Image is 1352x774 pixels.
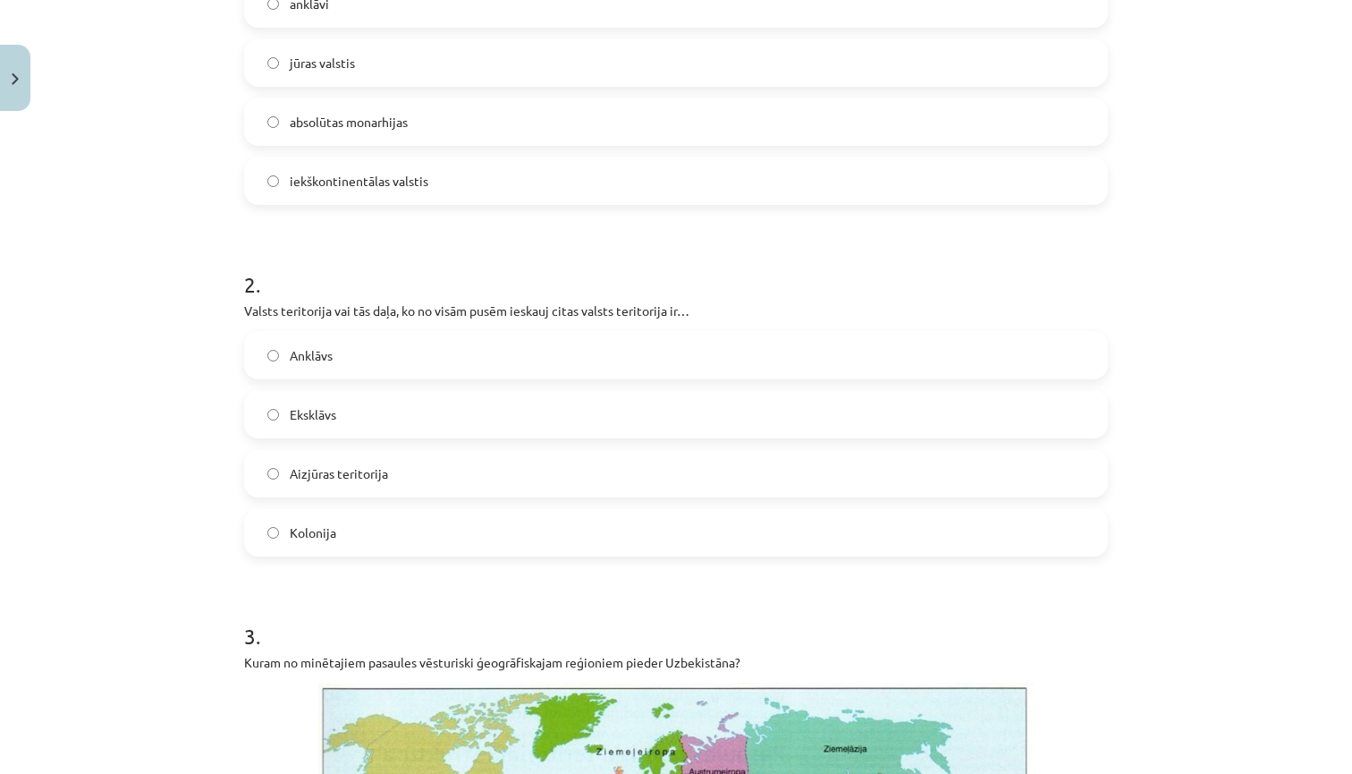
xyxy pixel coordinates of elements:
[244,241,1108,296] h1: 2 .
[12,73,19,85] img: icon-close-lesson-0947bae3869378f0d4975bcd49f059093ad1ed9edebbc8119c70593378902aed.svg
[290,54,355,72] span: jūras valstis
[267,409,279,421] input: Eksklāvs
[290,172,428,191] span: iekškontinentālas valstis
[267,175,279,187] input: iekškontinentālas valstis
[267,468,279,480] input: Aizjūras teritorija
[244,653,1108,672] p: Kuram no minētajiem pasaules vēsturiski ģeogrāfiskajam reģioniem pieder Uzbekistāna?
[290,523,336,542] span: Kolonija
[267,527,279,539] input: Kolonija
[244,592,1108,648] h1: 3 .
[290,405,336,424] span: Eksklāvs
[267,116,279,128] input: absolūtas monarhijas
[244,302,1108,320] p: Valsts teritorija vai tās daļa, ko no visām pusēm ieskauj citas valsts teritorija ir…
[267,57,279,69] input: jūras valstis
[290,464,388,483] span: Aizjūras teritorija
[290,346,333,365] span: Anklāvs
[267,350,279,361] input: Anklāvs
[290,113,408,132] span: absolūtas monarhijas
